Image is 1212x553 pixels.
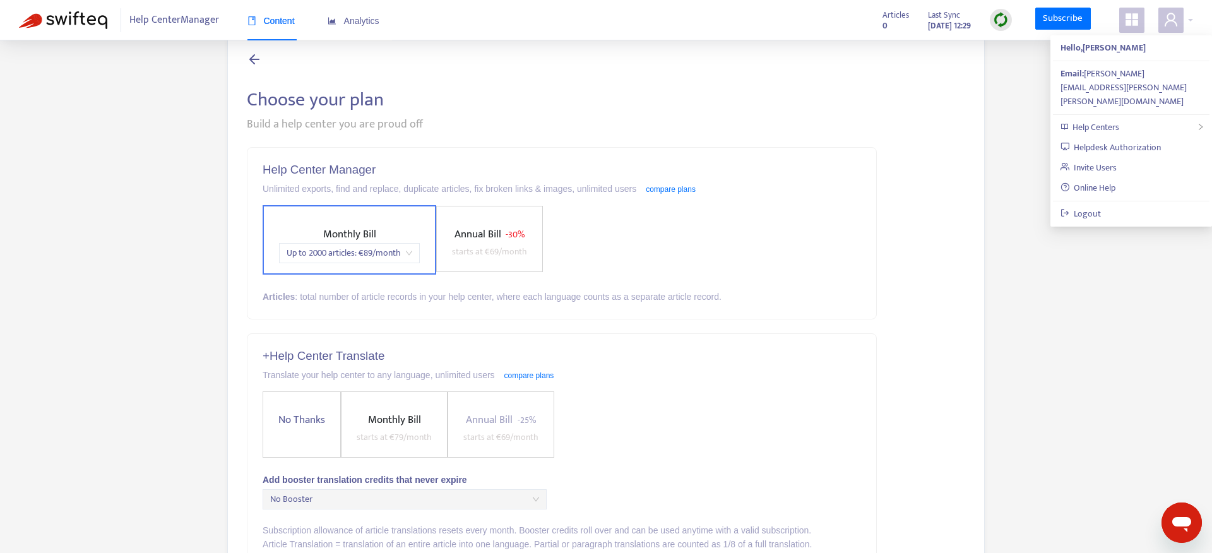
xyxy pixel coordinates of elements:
span: Last Sync [928,8,960,22]
span: starts at € 79 /month [357,430,432,444]
span: starts at € 69 /month [452,244,527,259]
a: Online Help [1060,181,1116,195]
img: Swifteq [19,11,107,29]
a: Subscribe [1035,8,1091,30]
div: Build a help center you are proud off [247,116,965,133]
div: Add booster translation credits that never expire [263,473,861,487]
img: sync.dc5367851b00ba804db3.png [993,12,1009,28]
div: : total number of article records in your help center, where each language counts as a separate a... [263,290,861,304]
a: Helpdesk Authorization [1060,140,1161,155]
span: book [247,16,256,25]
span: No Thanks [273,412,330,429]
span: Help Center Manager [129,8,219,32]
span: Analytics [328,16,379,26]
strong: Hello, [PERSON_NAME] [1060,40,1146,55]
span: Articles [882,8,909,22]
div: [PERSON_NAME][EMAIL_ADDRESS][PERSON_NAME][PERSON_NAME][DOMAIN_NAME] [1060,67,1202,109]
span: right [1197,123,1204,131]
span: Monthly Bill [368,411,421,429]
span: user [1163,12,1179,27]
span: appstore [1124,12,1139,27]
div: Subscription allowance of article translations resets every month. Booster credits roll over and ... [263,523,861,537]
span: Up to 2000 articles : € 89 /month [287,244,412,263]
h2: Choose your plan [247,88,965,111]
span: Monthly Bill [323,225,376,243]
span: - 30% [506,227,525,242]
span: area-chart [328,16,336,25]
span: starts at € 69 /month [463,430,538,444]
span: Annual Bill [466,411,513,429]
a: Logout [1060,206,1102,221]
span: - 25% [518,413,536,427]
span: Help Centers [1072,120,1119,134]
iframe: To enrich screen reader interactions, please activate Accessibility in Grammarly extension settings [1161,502,1202,543]
strong: 0 [882,19,888,33]
span: Annual Bill [454,225,501,243]
a: compare plans [504,371,554,380]
span: No Booster [270,490,539,509]
strong: Articles [263,292,295,302]
a: compare plans [646,185,696,194]
div: Unlimited exports, find and replace, duplicate articles, fix broken links & images, unlimited users [263,182,861,196]
h5: Help Center Manager [263,163,861,177]
div: Translate your help center to any language, unlimited users [263,368,861,382]
div: Article Translation = translation of an entire article into one language. Partial or paragraph tr... [263,537,861,551]
h5: + Help Center Translate [263,349,861,364]
strong: [DATE] 12:29 [928,19,971,33]
span: Content [247,16,295,26]
strong: Email: [1060,66,1084,81]
a: Invite Users [1060,160,1117,175]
